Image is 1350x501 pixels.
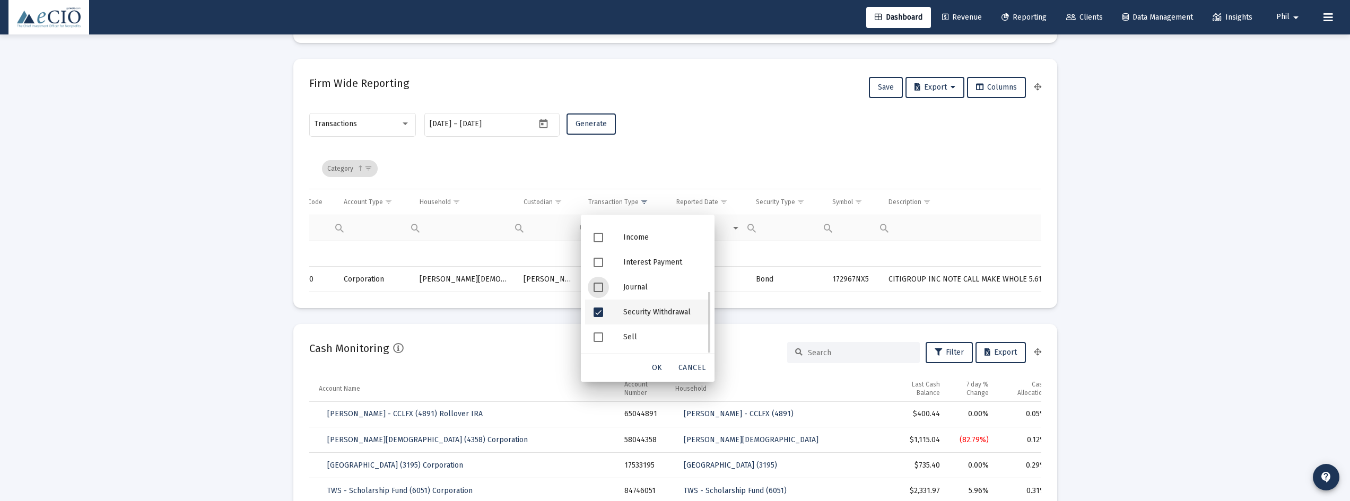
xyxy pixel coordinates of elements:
[327,435,528,444] span: [PERSON_NAME][DEMOGRAPHIC_DATA] (4358) Corporation
[452,198,460,206] span: Show filter options for column 'Household'
[516,267,581,292] td: [PERSON_NAME]
[869,77,903,98] button: Save
[319,403,491,425] a: [PERSON_NAME] - CCLFX (4891) Rollover IRA
[344,198,383,206] div: Account Type
[412,189,516,215] td: Column Household
[460,120,511,128] input: End date
[832,198,853,206] div: Symbol
[955,486,988,496] div: 5.96%
[904,380,940,397] div: Last Cash Balance
[935,348,964,357] span: Filter
[875,13,922,22] span: Dashboard
[1204,7,1261,28] a: Insights
[996,427,1056,453] td: 0.12%
[319,455,472,476] a: [GEOGRAPHIC_DATA] (3195) Corporation
[1276,13,1290,22] span: Phil
[825,189,881,215] td: Column Symbol
[669,189,748,215] td: Column Reported Date
[516,189,581,215] td: Column Custodian
[748,189,824,215] td: Column Security Type
[581,189,669,215] td: Column Transaction Type
[412,267,516,292] td: [PERSON_NAME][DEMOGRAPHIC_DATA]
[567,113,616,135] button: Generate
[16,7,81,28] img: Dashboard
[322,160,378,177] div: Category
[1122,13,1193,22] span: Data Management
[825,267,881,292] td: 172967NX5
[897,402,947,427] td: $400.44
[756,198,795,206] div: Security Type
[1320,471,1332,484] mat-icon: contact_support
[905,77,964,98] button: Export
[336,267,412,292] td: Corporation
[897,376,947,401] td: Column Last Cash Balance
[524,198,553,206] div: Custodian
[617,376,668,401] td: Column Account Number
[720,198,728,206] span: Show filter options for column 'Reported Date'
[889,198,921,206] div: Description
[897,427,947,453] td: $1,115.04
[1004,380,1047,397] div: Cash Allocation
[748,215,824,241] td: Filter cell
[881,215,1101,241] td: Filter cell
[675,384,707,393] div: Household
[684,409,794,418] span: [PERSON_NAME] - CCLFX (4891)
[955,409,988,419] div: 0.00%
[878,83,894,92] span: Save
[588,198,639,206] div: Transaction Type
[385,198,393,206] span: Show filter options for column 'Account Type'
[996,453,1056,478] td: 0.29%
[1213,13,1252,22] span: Insights
[676,198,718,206] div: Reported Date
[615,225,710,250] div: Income
[934,7,990,28] a: Revenue
[430,120,451,128] input: Start date
[996,376,1056,401] td: Column Cash Allocation
[617,427,668,453] td: 58044358
[955,460,988,471] div: 0.00%
[327,409,483,418] span: [PERSON_NAME] - CCLFX (4891) Rollover IRA
[336,215,412,241] td: Filter cell
[1114,7,1201,28] a: Data Management
[624,380,660,397] div: Account Number
[536,116,551,131] button: Open calendar
[640,358,674,377] div: OK
[652,363,663,372] span: OK
[976,342,1026,363] button: Export
[327,486,473,495] span: TWS - Scholarship Fund (6051) Corporation
[615,250,710,275] div: Interest Payment
[319,384,360,393] div: Account Name
[881,267,1101,292] td: CITIGROUP INC NOTE CALL MAKE WHOLE 5.61000% [DATE]
[617,402,668,427] td: 65044891
[748,267,824,292] td: Bond
[797,198,805,206] span: Show filter options for column 'Security Type'
[881,189,1101,215] td: Column Description
[319,429,536,451] a: [PERSON_NAME][DEMOGRAPHIC_DATA] (4358) Corporation
[808,348,912,357] input: Search
[678,363,706,372] span: Cancel
[615,275,710,300] div: Journal
[855,198,863,206] span: Show filter options for column 'Symbol'
[615,324,710,349] div: Sell
[976,83,1017,92] span: Columns
[554,198,562,206] span: Show filter options for column 'Custodian'
[327,461,463,470] span: [GEOGRAPHIC_DATA] (3195) Corporation
[576,119,607,128] span: Generate
[309,75,409,92] h2: Firm Wide Reporting
[454,120,458,128] span: –
[684,461,777,470] span: [GEOGRAPHIC_DATA] (3195)
[1290,7,1302,28] mat-icon: arrow_drop_down
[967,77,1026,98] button: Columns
[955,380,988,397] div: 7 day % Change
[996,402,1056,427] td: 0.05%
[926,342,973,363] button: Filter
[309,148,1041,292] div: Data grid
[581,215,715,382] div: Filter options
[955,435,988,445] div: (82.79%)
[914,83,955,92] span: Export
[923,198,931,206] span: Show filter options for column 'Description'
[668,376,897,401] td: Column Household
[617,453,668,478] td: 17533195
[674,358,710,377] div: Cancel
[1066,13,1103,22] span: Clients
